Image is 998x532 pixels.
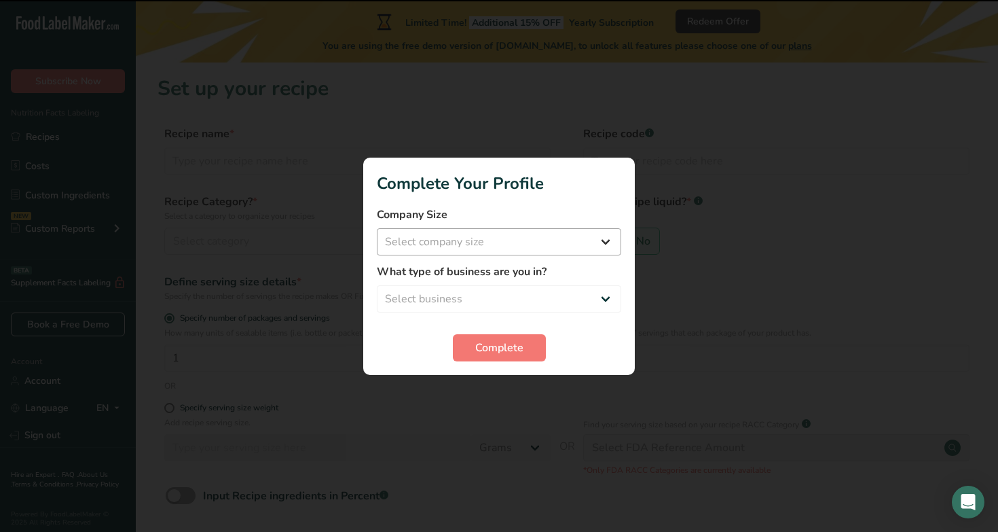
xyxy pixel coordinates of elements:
div: Open Intercom Messenger [952,486,984,518]
label: Company Size [377,207,621,223]
button: Complete [453,334,546,361]
label: What type of business are you in? [377,264,621,280]
h1: Complete Your Profile [377,171,621,196]
span: Complete [475,340,523,356]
